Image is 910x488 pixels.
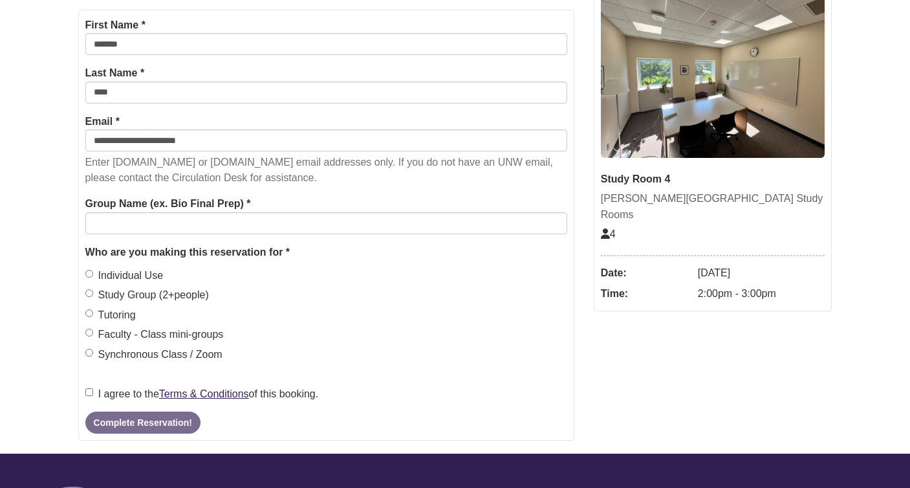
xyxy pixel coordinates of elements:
label: Email * [85,113,120,130]
label: I agree to the of this booking. [85,386,319,403]
input: Faculty - Class mini-groups [85,329,93,337]
label: Faculty - Class mini-groups [85,326,224,343]
a: Terms & Conditions [159,388,249,399]
input: Tutoring [85,309,93,317]
button: Complete Reservation! [85,412,200,434]
legend: Who are you making this reservation for * [85,244,567,261]
label: Synchronous Class / Zoom [85,346,222,363]
dt: Date: [601,263,691,283]
label: Tutoring [85,307,136,324]
div: Study Room 4 [601,171,825,188]
div: [PERSON_NAME][GEOGRAPHIC_DATA] Study Rooms [601,190,825,223]
input: I agree to theTerms & Conditionsof this booking. [85,388,93,396]
input: Individual Use [85,270,93,278]
span: The capacity of this space [601,228,616,239]
label: Last Name * [85,65,145,82]
dt: Time: [601,283,691,304]
label: Individual Use [85,267,164,284]
p: Enter [DOMAIN_NAME] or [DOMAIN_NAME] email addresses only. If you do not have an UNW email, pleas... [85,155,567,186]
dd: 2:00pm - 3:00pm [698,283,825,304]
input: Synchronous Class / Zoom [85,349,93,357]
label: Group Name (ex. Bio Final Prep) * [85,195,251,212]
label: Study Group (2+people) [85,287,209,304]
dd: [DATE] [698,263,825,283]
label: First Name * [85,17,146,34]
input: Study Group (2+people) [85,289,93,297]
